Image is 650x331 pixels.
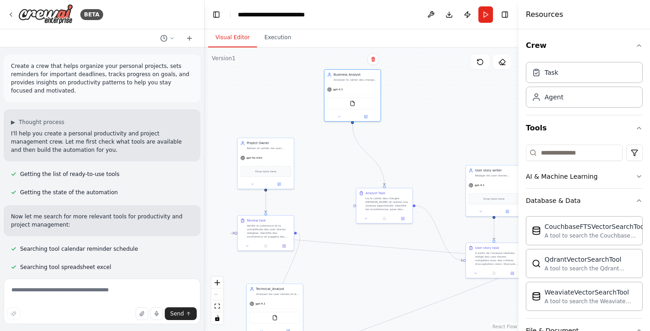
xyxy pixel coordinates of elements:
button: Send [165,307,197,320]
button: No output available [375,216,394,221]
div: Agent [545,93,563,102]
div: A tool to search the Weaviate database for relevant information on internal documents. [545,298,637,305]
button: No output available [256,243,275,248]
button: Click to speak your automation idea [150,307,163,320]
span: Getting the state of the automation [20,189,118,196]
div: User story taskA partir de l'analyse réalisée, rédige des user stories complètes avec des critère... [466,243,523,279]
img: FileReadTool [272,315,278,321]
div: Analyst TaskLis le cahier des charges [PERSON_NAME] et realise une analyse approfondie. Identifie... [356,188,413,224]
div: AI & Machine Learning [526,172,598,181]
g: Edge from 15fa55ad-89b5-4c5c-8843-e4cd52ec6a74 to 126d583f-21d3-42ae-9823-597149d8daac [263,191,268,213]
div: Review task [247,218,266,223]
g: Edge from 736d8c9c-2535-41c9-a295-6a8b64fb481a to b66b0cb3-ccec-49e6-971b-65228d241ca1 [350,124,387,186]
span: Searching tool calendar reminder schedule [20,245,138,253]
div: A tool to search the Qdrant database for relevant information on internal documents. [545,265,637,272]
div: User story writerRédiger les user stories détaillées et claires à partir de l'analyse métiergpt-4... [466,165,523,217]
button: Execution [257,28,299,47]
button: Open in side panel [504,270,520,276]
button: Tools [526,115,643,141]
div: Rédiger les user stories détaillées et claires à partir de l'analyse métier [475,174,519,177]
div: Technical_Analyst [256,287,300,291]
div: Crew [526,58,643,115]
button: Open in side panel [395,216,410,221]
h4: Resources [526,9,563,20]
span: gpt-4.1 [256,302,266,305]
button: Open in side panel [266,181,292,187]
span: ▶ [11,119,15,126]
div: QdrantVectorSearchTool [545,255,637,264]
div: A tool to search the Couchbase database for relevant information on internal documents. [545,232,646,239]
span: Getting the list of ready-to-use tools [20,171,120,178]
img: QdrantVectorSearchTool [532,259,541,268]
img: CouchbaseFTSVectorSearchTool [532,226,541,235]
div: Business Analyst [334,72,378,77]
div: Analyser les user stories et les traduires en tache techniques pour les développeurs. Tu dois éga... [256,292,300,296]
div: User story writer [475,168,519,173]
span: Searching tool spreadsheet excel [20,264,111,271]
span: Thought process [19,119,64,126]
span: Send [170,310,184,317]
button: Open in side panel [353,114,379,119]
div: Version 1 [212,55,236,62]
div: CouchbaseFTSVectorSearchTool [545,222,646,231]
img: FileReadTool [350,101,355,106]
div: Lis le cahier des charges [PERSON_NAME] et realise une analyse approfondie. Identifie les incohér... [366,197,410,211]
a: React Flow attribution [493,324,517,329]
div: User story task [475,246,499,250]
button: No output available [484,270,503,276]
div: BETA [80,9,103,20]
span: Drop tools here [483,197,504,201]
g: Edge from 9d6ddf95-69c0-43e3-9ceb-643ed7ef4a66 to 126d583f-21d3-42ae-9823-597149d8daac [230,231,529,263]
div: React Flow controls [211,277,223,324]
div: Database & Data [526,196,581,205]
span: gpt-4o-mini [246,156,262,160]
div: Verifie la cohérence et la complétude des user stories rédigées. Identifie des incohérencs et sug... [247,224,291,238]
g: Edge from 49a110e1-aa05-4fb2-a5d2-324964f574d5 to 9d6ddf95-69c0-43e3-9ceb-643ed7ef4a66 [492,219,496,240]
p: Now let me search for more relevant tools for productivity and project management: [11,212,193,229]
div: Task [545,68,558,77]
button: Switch to previous chat [157,33,178,44]
button: Improve this prompt [7,307,20,320]
button: Visual Editor [208,28,257,47]
button: fit view [211,300,223,312]
button: toggle interactivity [211,312,223,324]
div: Analyst Task [366,191,385,196]
div: Reliser et valider les user stories en s'assurant qu'elles soient cohérentes et complètes [247,146,291,150]
button: Hide left sidebar [210,8,223,21]
span: gpt-4.1 [475,183,485,187]
p: I'll help you create a personal productivity and project management crew. Let me first check what... [11,129,193,154]
span: gpt-4.1 [333,88,343,91]
img: Logo [18,4,73,25]
p: Create a crew that helps organize your personal projects, sets reminders for important deadlines,... [11,62,193,95]
div: Database & Data [526,212,643,318]
nav: breadcrumb [238,10,305,19]
div: A partir de l'analyse réalisée, rédige des user stories complètes avec des critères d'acceptation... [475,251,519,266]
div: Analyser le cahier des charges, identifier les incohérences et poser des questions [334,78,378,82]
button: Open in side panel [276,243,292,248]
button: Crew [526,33,643,58]
div: WeaviateVectorSearchTool [545,288,637,297]
div: Business AnalystAnalyser le cahier des charges, identifier les incohérences et poser des question... [324,69,381,122]
div: Project Owner [247,141,291,145]
img: WeaviateVectorSearchTool [532,292,541,301]
div: Project OwnerReliser et valider les user stories en s'assurant qu'elles soient cohérentes et comp... [237,138,294,189]
div: Review taskVerifie la cohérence et la complétude des user stories rédigées. Identifie des incohér... [237,215,294,251]
button: Open in side panel [494,209,520,214]
button: Database & Data [526,189,643,212]
button: ▶Thought process [11,119,64,126]
button: AI & Machine Learning [526,165,643,188]
button: Start a new chat [182,33,197,44]
g: Edge from b66b0cb3-ccec-49e6-971b-65228d241ca1 to 9d6ddf95-69c0-43e3-9ceb-643ed7ef4a66 [415,203,463,263]
button: Hide right sidebar [498,8,511,21]
button: zoom in [211,277,223,289]
button: Upload files [136,307,148,320]
button: Delete node [367,53,379,65]
span: Drop tools here [255,169,276,174]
